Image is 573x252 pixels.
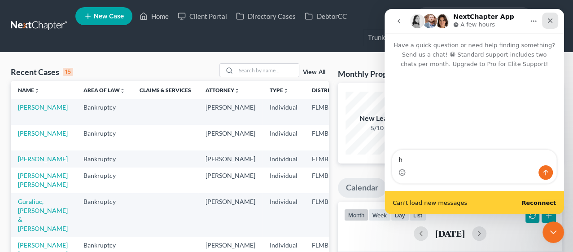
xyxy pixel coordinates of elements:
a: [PERSON_NAME] [PERSON_NAME] [18,172,68,188]
td: Individual [262,125,305,150]
a: [PERSON_NAME] [18,129,68,137]
i: unfold_more [120,88,125,93]
a: DebtorCC [300,8,351,24]
td: Bankruptcy [76,150,132,167]
td: [PERSON_NAME] [198,99,262,124]
h3: Monthly Progress [338,68,402,79]
a: Area of Lawunfold_more [83,87,125,93]
a: Directory Cases [232,8,300,24]
input: Search by name... [434,8,516,24]
button: month [344,209,368,221]
a: Help [532,8,562,24]
i: unfold_more [283,88,289,93]
div: 5/10 [346,124,408,133]
td: FLMB [305,168,349,193]
i: unfold_more [234,88,240,93]
td: Bankruptcy [76,99,132,124]
td: [PERSON_NAME] [198,168,262,193]
a: Client Portal [173,8,232,24]
td: Bankruptcy [76,125,132,150]
a: Home [135,8,173,24]
div: New Leads [346,113,408,124]
td: FLMB [305,99,349,124]
i: unfold_more [34,88,39,93]
iframe: Intercom live chat [542,221,564,243]
a: Typeunfold_more [270,87,289,93]
td: Individual [262,99,305,124]
td: [PERSON_NAME] [198,125,262,150]
a: Nameunfold_more [18,87,39,93]
div: Recent Cases [11,66,73,77]
a: Guraliuc, [PERSON_NAME] & [PERSON_NAME] [18,198,68,232]
button: day [391,209,409,221]
a: [PERSON_NAME] [18,155,68,163]
td: Individual [262,168,305,193]
a: [PERSON_NAME] [18,103,68,111]
td: FLMB [305,150,349,167]
a: Districtunfold_more [312,87,341,93]
td: FLMB [305,125,349,150]
iframe: Intercom live chat [385,9,564,214]
a: View All [303,69,325,75]
a: Calendar [338,178,386,198]
input: Search by name... [236,64,299,77]
div: 15 [63,68,73,76]
td: FLMB [305,193,349,237]
td: [PERSON_NAME] [198,150,262,167]
h2: [DATE] [435,229,465,238]
td: Bankruptcy [76,193,132,237]
a: Trunkett Law Firm, LLC d/b/a Gulf Coast Bankruptcy Law Firm [363,30,562,46]
a: Attorneyunfold_more [206,87,240,93]
button: week [368,209,391,221]
span: New Case [94,13,124,20]
th: Claims & Services [132,81,198,99]
td: Bankruptcy [76,168,132,193]
button: list [409,209,426,221]
td: [PERSON_NAME] [198,193,262,237]
td: Individual [262,193,305,237]
td: Individual [262,150,305,167]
